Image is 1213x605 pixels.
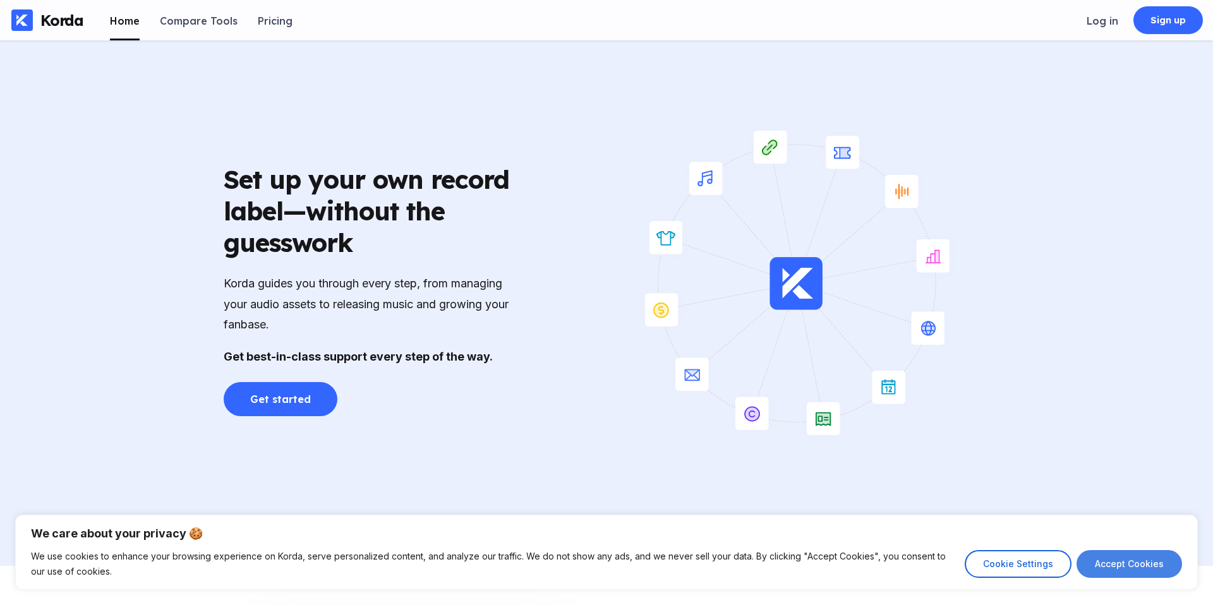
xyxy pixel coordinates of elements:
[250,393,310,405] div: Get started
[160,15,238,27] div: Compare Tools
[1087,15,1118,27] div: Log in
[258,15,293,27] div: Pricing
[224,164,514,258] div: Set up your own record label—without the guesswork
[110,15,140,27] div: Home
[31,526,1182,541] p: We care about your privacy 🍪
[965,550,1071,578] button: Cookie Settings
[224,273,514,335] div: Korda guides you through every step, from managing your audio assets to releasing music and growi...
[1150,14,1186,27] div: Sign up
[224,382,337,416] button: Get started
[224,347,514,367] div: Get best-in-class support every step of the way.
[1133,6,1203,34] a: Sign up
[40,11,83,30] div: Korda
[224,384,337,397] a: Get started
[1077,550,1182,578] button: Accept Cookies
[31,549,955,579] p: We use cookies to enhance your browsing experience on Korda, serve personalized content, and anal...
[606,119,989,448] img: korda all in one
